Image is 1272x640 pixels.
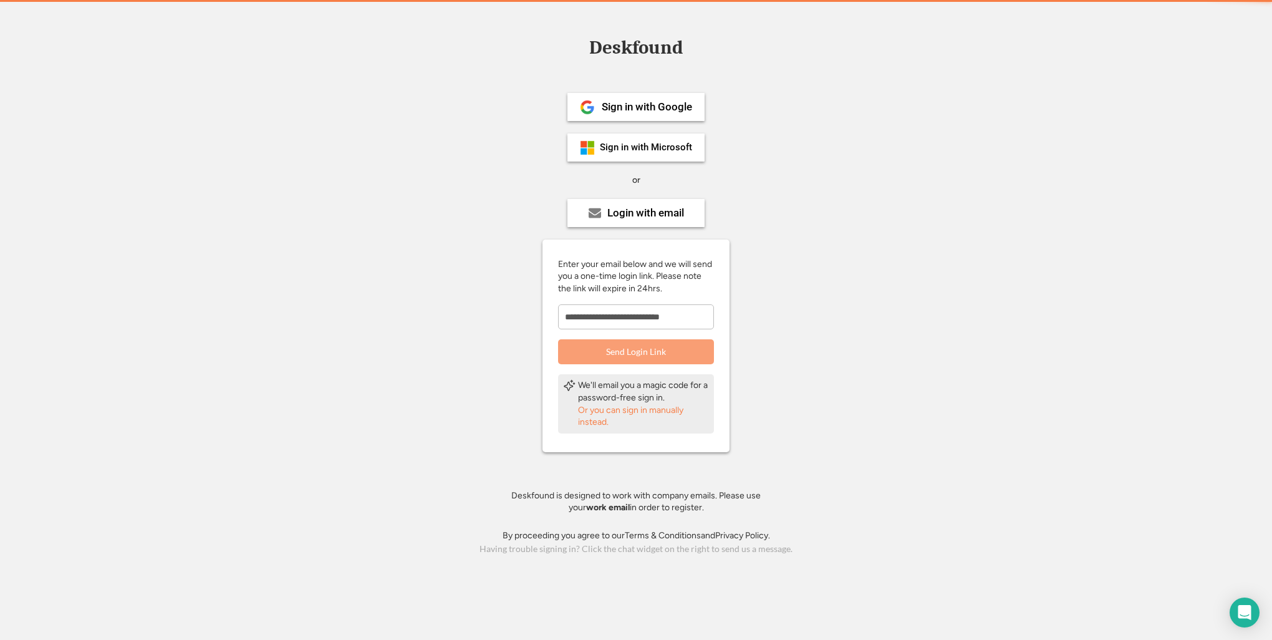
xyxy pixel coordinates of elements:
[607,208,684,218] div: Login with email
[503,530,770,542] div: By proceeding you agree to our and
[586,502,630,513] strong: work email
[632,174,640,187] div: or
[625,530,701,541] a: Terms & Conditions
[558,339,714,364] button: Send Login Link
[496,490,776,514] div: Deskfound is designed to work with company emails. Please use your in order to register.
[558,258,714,295] div: Enter your email below and we will send you a one-time login link. Please note the link will expi...
[578,379,709,404] div: We'll email you a magic code for a password-free sign in.
[583,38,689,57] div: Deskfound
[1230,598,1260,628] div: Open Intercom Messenger
[580,100,595,115] img: 1024px-Google__G__Logo.svg.png
[578,404,709,429] div: Or you can sign in manually instead.
[715,530,770,541] a: Privacy Policy.
[600,143,692,152] div: Sign in with Microsoft
[580,140,595,155] img: ms-symbollockup_mssymbol_19.png
[602,102,692,112] div: Sign in with Google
